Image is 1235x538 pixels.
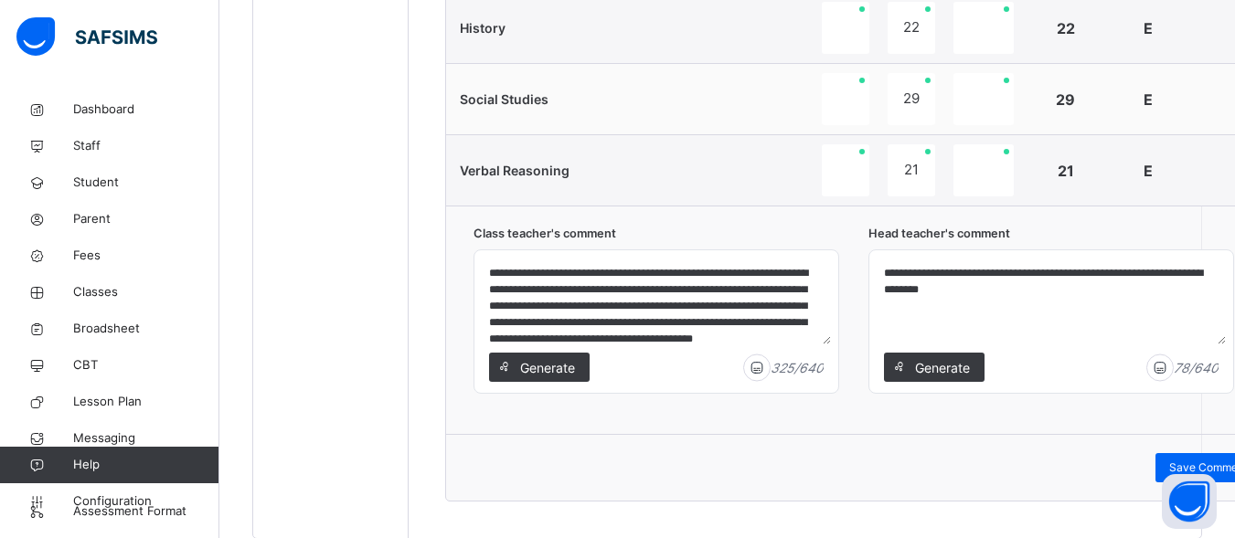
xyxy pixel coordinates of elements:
[460,91,548,107] span: Social Studies
[888,2,936,54] div: 22
[1058,162,1074,180] span: 21
[73,393,219,411] span: Lesson Plan
[73,356,219,374] span: CBT
[73,100,219,119] span: Dashboard
[1174,358,1219,377] i: 78 / 640
[743,353,771,382] img: icon
[73,320,219,338] span: Broadsheet
[73,492,218,511] span: Configuration
[73,137,219,155] span: Staff
[460,20,506,36] span: History
[16,17,157,56] img: safsims
[1057,19,1075,37] span: 22
[73,429,219,448] span: Messaging
[73,247,219,265] span: Fees
[888,144,936,196] div: 21
[460,163,570,178] span: Verbal Reasoning
[474,225,839,242] span: Class teacher's comment
[868,225,1234,242] span: Head teacher's comment
[1162,474,1217,529] button: Open asap
[913,358,971,377] span: Generate
[73,174,219,192] span: Student
[888,73,936,125] div: 29
[1056,90,1075,109] span: 29
[1144,162,1153,180] span: E
[1144,90,1153,109] span: E
[1144,19,1153,37] span: E
[1146,353,1174,382] img: icon
[73,283,219,301] span: Classes
[73,210,219,228] span: Parent
[771,358,824,377] i: 325 / 640
[73,456,218,474] span: Help
[518,358,576,377] span: Generate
